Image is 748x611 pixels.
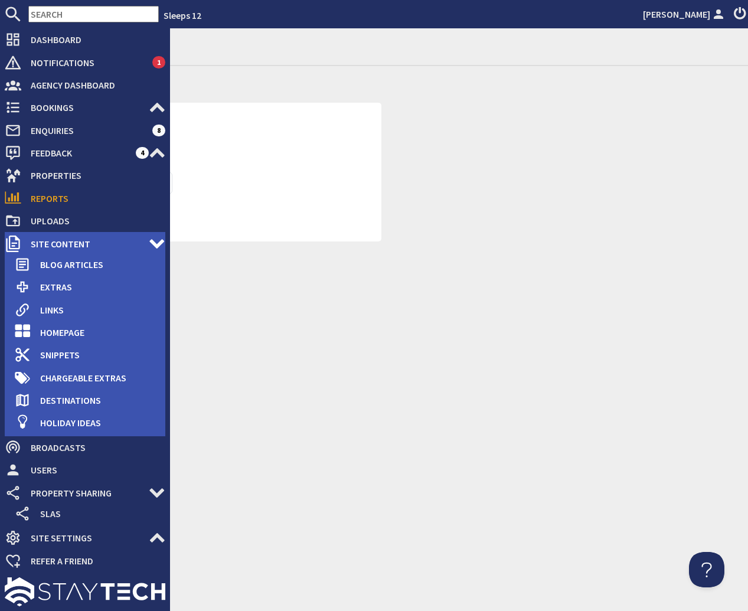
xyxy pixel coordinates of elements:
[5,551,165,570] a: Refer a Friend
[31,368,165,387] span: Chargeable Extras
[21,211,165,230] span: Uploads
[5,483,165,502] a: Property Sharing
[31,413,165,432] span: Holiday Ideas
[152,56,165,68] span: 1
[14,277,165,296] a: Extras
[31,504,165,523] span: SLAs
[21,98,149,117] span: Bookings
[5,98,165,117] a: Bookings
[689,552,724,587] iframe: Toggle Customer Support
[14,368,165,387] a: Chargeable Extras
[14,323,165,342] a: Homepage
[5,438,165,457] a: Broadcasts
[14,413,165,432] a: Holiday Ideas
[21,143,136,162] span: Feedback
[14,391,165,410] a: Destinations
[31,300,165,319] span: Links
[5,189,165,208] a: Reports
[5,53,165,72] a: Notifications 1
[21,166,165,185] span: Properties
[5,211,165,230] a: Uploads
[31,323,165,342] span: Homepage
[21,76,165,94] span: Agency Dashboard
[21,234,149,253] span: Site Content
[152,125,165,136] span: 8
[14,345,165,364] a: Snippets
[14,300,165,319] a: Links
[21,53,152,72] span: Notifications
[5,30,165,49] a: Dashboard
[14,504,165,523] a: SLAs
[21,483,149,502] span: Property Sharing
[5,460,165,479] a: Users
[21,551,165,570] span: Refer a Friend
[5,528,165,547] a: Site Settings
[28,6,159,22] input: SEARCH
[5,76,165,94] a: Agency Dashboard
[35,71,741,90] h2: HMRC Report
[164,9,201,21] a: Sleeps 12
[643,7,727,21] a: [PERSON_NAME]
[14,255,165,274] a: Blog Articles
[21,528,149,547] span: Site Settings
[21,121,152,140] span: Enquiries
[31,345,165,364] span: Snippets
[5,121,165,140] a: Enquiries 8
[5,166,165,185] a: Properties
[21,30,165,49] span: Dashboard
[31,391,165,410] span: Destinations
[31,255,165,274] span: Blog Articles
[5,234,165,253] a: Site Content
[5,143,165,162] a: Feedback 4
[21,189,165,208] span: Reports
[31,277,165,296] span: Extras
[5,577,165,606] img: staytech_l_w-4e588a39d9fa60e82540d7cfac8cfe4b7147e857d3e8dbdfbd41c59d52db0ec4.svg
[136,147,149,159] span: 4
[21,460,165,479] span: Users
[21,438,165,457] span: Broadcasts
